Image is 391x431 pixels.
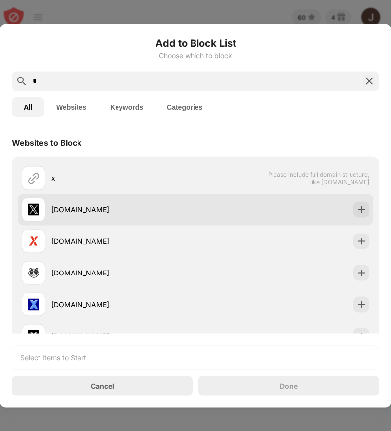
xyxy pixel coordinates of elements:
img: favicons [28,235,39,247]
div: [DOMAIN_NAME] [51,331,195,341]
div: [DOMAIN_NAME] [51,204,195,215]
img: url.svg [28,172,39,184]
img: favicons [28,330,39,342]
span: Please include full domain structure, like [DOMAIN_NAME] [268,170,369,185]
button: All [12,97,44,117]
img: favicons [28,267,39,278]
img: search.svg [16,75,28,87]
img: search-close [363,75,375,87]
div: Cancel [91,382,114,390]
div: Choose which to block [12,51,379,59]
div: x [51,173,195,183]
button: Categories [155,97,214,117]
img: favicons [28,203,39,215]
button: Websites [44,97,98,117]
div: Done [280,382,298,390]
div: [DOMAIN_NAME] [51,299,195,310]
div: [DOMAIN_NAME] [51,236,195,246]
div: Websites to Block [12,137,81,147]
button: Keywords [98,97,155,117]
img: favicons [28,298,39,310]
div: Select Items to Start [20,353,86,362]
h6: Add to Block List [12,36,379,50]
div: [DOMAIN_NAME] [51,268,195,278]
